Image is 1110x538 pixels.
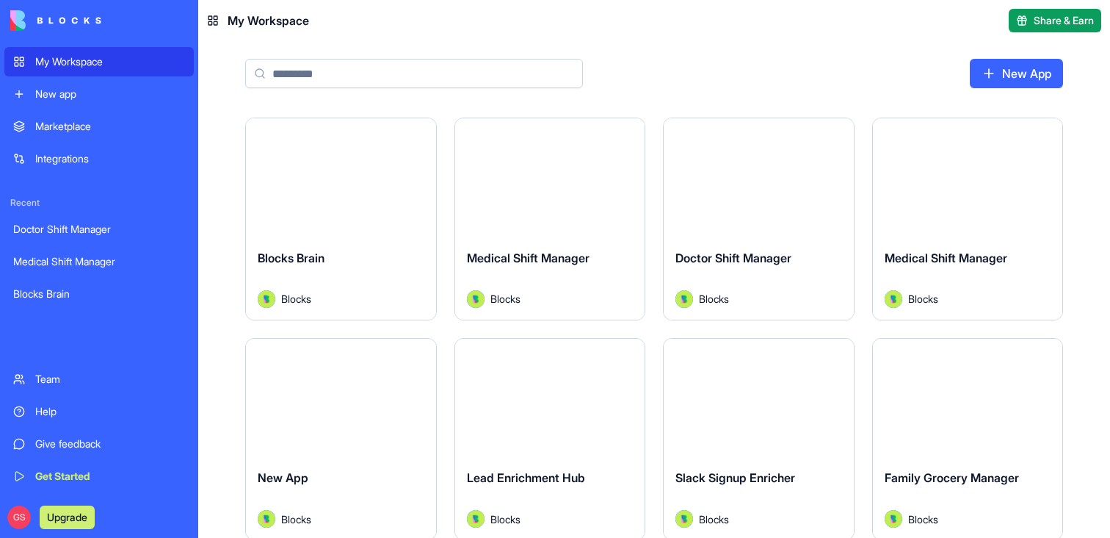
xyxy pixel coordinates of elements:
[13,254,185,269] div: Medical Shift Manager
[40,509,95,524] a: Upgrade
[35,437,185,451] div: Give feedback
[675,251,791,265] span: Doctor Shift Manager
[10,10,101,31] img: logo
[258,510,275,528] img: Avatar
[35,119,185,134] div: Marketplace
[258,470,308,485] span: New App
[258,290,275,308] img: Avatar
[490,512,520,527] span: Blocks
[4,397,194,426] a: Help
[970,59,1063,88] a: New App
[13,222,185,237] div: Doctor Shift Manager
[245,118,437,320] a: Blocks BrainAvatarBlocks
[35,469,185,484] div: Get Started
[4,279,194,309] a: Blocks Brain
[675,470,795,485] span: Slack Signup Enricher
[908,512,938,527] span: Blocks
[467,290,485,308] img: Avatar
[1034,13,1094,28] span: Share & Earn
[885,510,902,528] img: Avatar
[675,510,693,528] img: Avatar
[4,462,194,491] a: Get Started
[35,54,185,69] div: My Workspace
[4,112,194,141] a: Marketplace
[467,470,585,485] span: Lead Enrichment Hub
[40,506,95,529] button: Upgrade
[35,404,185,419] div: Help
[35,372,185,387] div: Team
[4,144,194,173] a: Integrations
[4,197,194,209] span: Recent
[872,118,1064,320] a: Medical Shift ManagerAvatarBlocks
[4,47,194,76] a: My Workspace
[885,290,902,308] img: Avatar
[281,512,311,527] span: Blocks
[885,251,1007,265] span: Medical Shift Manager
[1009,9,1101,32] button: Share & Earn
[258,251,324,265] span: Blocks Brain
[467,510,485,528] img: Avatar
[4,79,194,109] a: New app
[908,291,938,306] span: Blocks
[663,118,855,320] a: Doctor Shift ManagerAvatarBlocks
[885,470,1019,485] span: Family Grocery Manager
[4,365,194,394] a: Team
[4,215,194,244] a: Doctor Shift Manager
[7,506,31,529] span: GS
[490,291,520,306] span: Blocks
[699,291,729,306] span: Blocks
[228,12,309,29] span: My Workspace
[281,291,311,306] span: Blocks
[4,247,194,276] a: Medical Shift Manager
[699,512,729,527] span: Blocks
[4,429,194,459] a: Give feedback
[467,251,590,265] span: Medical Shift Manager
[675,290,693,308] img: Avatar
[35,151,185,166] div: Integrations
[454,118,646,320] a: Medical Shift ManagerAvatarBlocks
[13,287,185,301] div: Blocks Brain
[35,87,185,101] div: New app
